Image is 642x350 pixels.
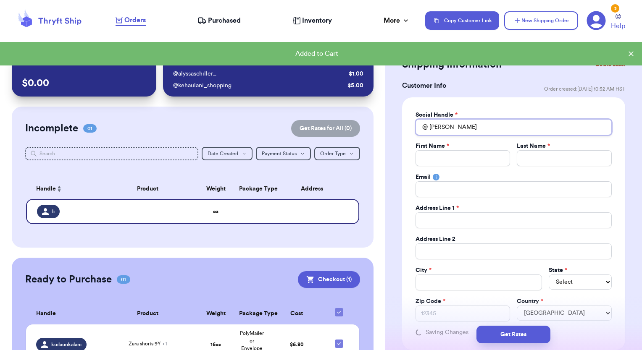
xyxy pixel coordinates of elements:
h2: Incomplete [25,122,78,135]
a: Help [611,14,625,31]
a: Inventory [293,16,332,26]
div: $ 5.00 [347,81,363,90]
strong: oz [213,209,218,214]
div: @ alyssaschiller_ [173,70,345,78]
span: 01 [83,124,97,133]
label: Social Handle [416,111,458,119]
h3: Customer Info [402,81,446,91]
th: Package Type [234,303,270,324]
button: Get Rates [476,326,550,343]
span: Payment Status [262,151,297,156]
div: $ 1.00 [349,70,363,78]
label: Address Line 2 [416,235,455,243]
a: 3 [587,11,606,30]
span: Order Type [320,151,346,156]
label: Email [416,173,431,181]
label: First Name [416,142,449,150]
input: 12345 [416,306,510,321]
button: New Shipping Order [504,11,578,30]
button: Payment Status [256,147,311,160]
div: @ kehaulani_shopping [173,81,344,90]
th: Weight [198,179,234,199]
button: Checkout (1) [298,271,360,288]
span: + 1 [162,341,167,346]
th: Address [270,179,359,199]
span: Handle [36,309,56,318]
span: Date Created [208,151,238,156]
span: kuilauokalani [51,341,82,348]
input: Search [25,147,199,160]
span: Inventory [302,16,332,26]
span: Zara shorts 9Y [129,341,167,346]
div: @ [416,119,428,135]
button: Copy Customer Link [425,11,499,30]
span: 01 [117,275,130,284]
label: State [549,266,567,274]
span: Order created: [DATE] 10:52 AM HST [544,86,625,92]
div: More [384,16,410,26]
a: Orders [116,15,146,26]
label: Zip Code [416,297,445,306]
th: Package Type [234,179,270,199]
label: Last Name [517,142,550,150]
th: Weight [198,303,234,324]
th: Product [97,303,198,324]
span: Help [611,21,625,31]
a: Purchased [197,16,241,26]
span: li [52,208,55,215]
label: Country [517,297,543,306]
div: 3 [611,4,619,13]
span: $ 6.80 [290,342,303,347]
th: Cost [270,303,324,324]
label: City [416,266,432,274]
button: Get Rates for All (0) [291,120,360,137]
h2: Ready to Purchase [25,273,112,286]
button: Sort ascending [56,184,63,194]
span: Handle [36,185,56,193]
span: Purchased [208,16,241,26]
th: Product [97,179,198,199]
div: Added to Cart [7,49,627,59]
label: Address Line 1 [416,204,459,212]
button: Date Created [202,147,253,160]
button: Order Type [314,147,360,160]
span: Orders [124,15,146,25]
p: $ 0.00 [22,76,147,90]
strong: 16 oz [210,342,221,347]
